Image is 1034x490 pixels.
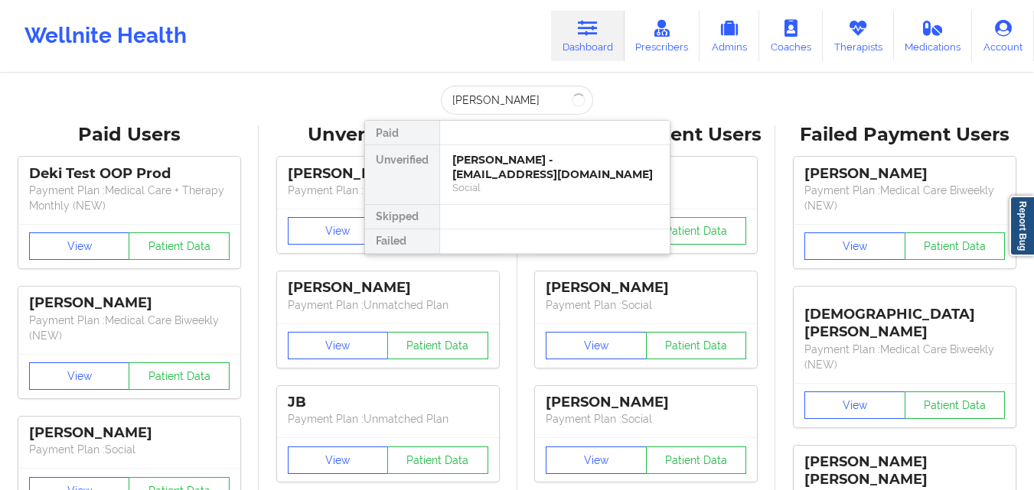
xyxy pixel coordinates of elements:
button: Patient Data [905,391,1006,419]
a: Medications [894,11,973,61]
button: View [804,391,905,419]
div: [PERSON_NAME] - [EMAIL_ADDRESS][DOMAIN_NAME] [452,153,657,181]
p: Payment Plan : Unmatched Plan [288,183,488,198]
div: [PERSON_NAME] [29,294,230,312]
div: Paid [365,121,439,145]
a: Prescribers [625,11,700,61]
a: Admins [700,11,759,61]
div: [PERSON_NAME] [546,279,746,297]
button: Patient Data [387,332,488,359]
a: Account [972,11,1034,61]
p: Payment Plan : Social [546,411,746,427]
button: View [546,332,647,359]
button: View [288,332,389,359]
p: Payment Plan : Medical Care Biweekly (NEW) [804,342,1005,372]
button: View [288,217,389,245]
div: [PERSON_NAME] [546,394,746,411]
div: [PERSON_NAME] [29,424,230,442]
div: Deki Test OOP Prod [29,165,230,183]
div: [DEMOGRAPHIC_DATA][PERSON_NAME] [804,294,1005,341]
div: Failed [365,229,439,254]
button: Patient Data [387,446,488,474]
button: Patient Data [646,217,747,245]
div: Failed Payment Users [786,123,1023,147]
p: Payment Plan : Medical Care Biweekly (NEW) [29,313,230,343]
button: Patient Data [129,232,230,260]
p: Payment Plan : Medical Care + Therapy Monthly (NEW) [29,183,230,213]
button: Patient Data [129,362,230,390]
button: View [29,232,130,260]
button: Patient Data [905,232,1006,260]
button: View [29,362,130,390]
p: Payment Plan : Unmatched Plan [288,411,488,427]
a: Report Bug [1010,196,1034,256]
div: Unverified [365,145,439,205]
a: Dashboard [551,11,625,61]
button: Patient Data [646,446,747,474]
p: Payment Plan : Medical Care Biweekly (NEW) [804,183,1005,213]
p: Payment Plan : Social [546,297,746,313]
a: Therapists [823,11,894,61]
p: Payment Plan : Social [29,442,230,457]
button: View [804,232,905,260]
p: Payment Plan : Unmatched Plan [288,297,488,313]
div: Paid Users [11,123,248,147]
div: Unverified Users [269,123,507,147]
a: Coaches [759,11,823,61]
div: [PERSON_NAME] [288,165,488,183]
button: Patient Data [646,332,747,359]
div: Social [452,181,657,194]
div: Skipped [365,205,439,229]
div: JB [288,394,488,411]
div: [PERSON_NAME] [288,279,488,297]
button: View [546,446,647,474]
button: View [288,446,389,474]
div: [PERSON_NAME] [804,165,1005,183]
div: [PERSON_NAME] [PERSON_NAME] [804,453,1005,488]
